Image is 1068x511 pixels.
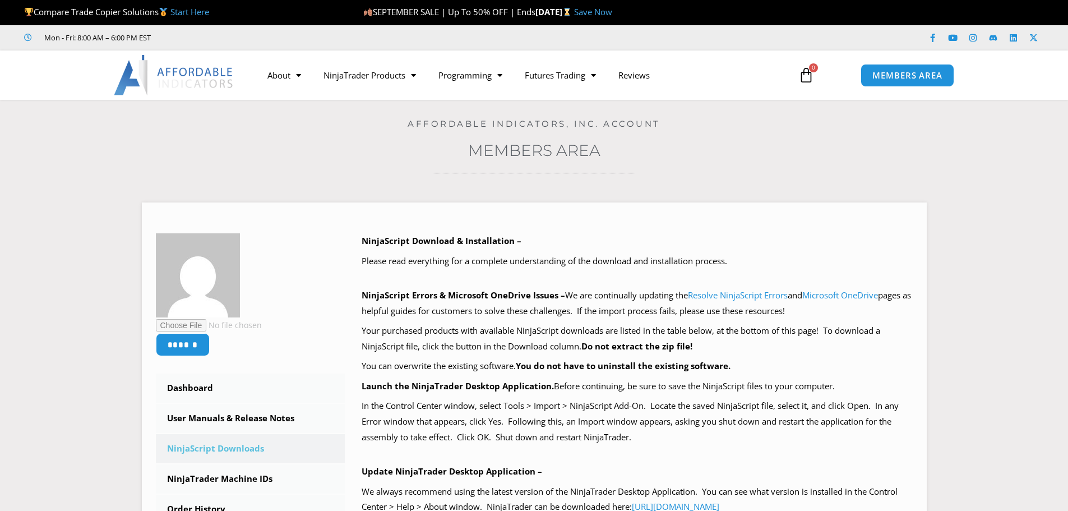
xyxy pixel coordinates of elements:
a: Dashboard [156,374,345,403]
span: SEPTEMBER SALE | Up To 50% OFF | Ends [363,6,535,17]
nav: Menu [256,62,785,88]
p: You can overwrite the existing software. [362,358,913,374]
p: We are continually updating the and pages as helpful guides for customers to solve these challeng... [362,288,913,319]
img: 9b1f5fe0b9cfc699a0cb3ee65d96f17d4773541739bf551508fcd47b539dd305 [156,233,240,317]
a: About [256,62,312,88]
a: Microsoft OneDrive [802,289,878,301]
b: Update NinjaTrader Desktop Application – [362,466,542,477]
a: Programming [427,62,514,88]
span: 0 [809,63,818,72]
a: Resolve NinjaScript Errors [688,289,788,301]
img: LogoAI | Affordable Indicators – NinjaTrader [114,55,234,95]
span: MEMBERS AREA [872,71,942,80]
a: MEMBERS AREA [861,64,954,87]
img: ⌛ [563,8,571,16]
a: Save Now [574,6,612,17]
a: NinjaTrader Machine IDs [156,464,345,494]
img: 🏆 [25,8,33,16]
a: 0 [782,59,831,91]
iframe: Customer reviews powered by Trustpilot [167,32,335,43]
a: Futures Trading [514,62,607,88]
span: Compare Trade Copier Solutions [24,6,209,17]
b: NinjaScript Download & Installation – [362,235,521,246]
p: In the Control Center window, select Tools > Import > NinjaScript Add-On. Locate the saved NinjaS... [362,398,913,445]
p: Your purchased products with available NinjaScript downloads are listed in the table below, at th... [362,323,913,355]
a: Members Area [468,141,600,160]
p: Before continuing, be sure to save the NinjaScript files to your computer. [362,379,913,394]
img: 🥇 [159,8,168,16]
span: Mon - Fri: 8:00 AM – 6:00 PM EST [41,31,151,44]
b: Launch the NinjaTrader Desktop Application. [362,380,554,392]
a: NinjaTrader Products [312,62,427,88]
a: NinjaScript Downloads [156,434,345,463]
a: Affordable Indicators, Inc. Account [408,118,660,129]
b: Do not extract the zip file! [581,340,692,352]
b: NinjaScript Errors & Microsoft OneDrive Issues – [362,289,565,301]
b: You do not have to uninstall the existing software. [516,360,731,371]
p: Please read everything for a complete understanding of the download and installation process. [362,254,913,269]
a: Start Here [170,6,209,17]
img: 🍂 [364,8,372,16]
a: User Manuals & Release Notes [156,404,345,433]
a: Reviews [607,62,661,88]
strong: [DATE] [535,6,574,17]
